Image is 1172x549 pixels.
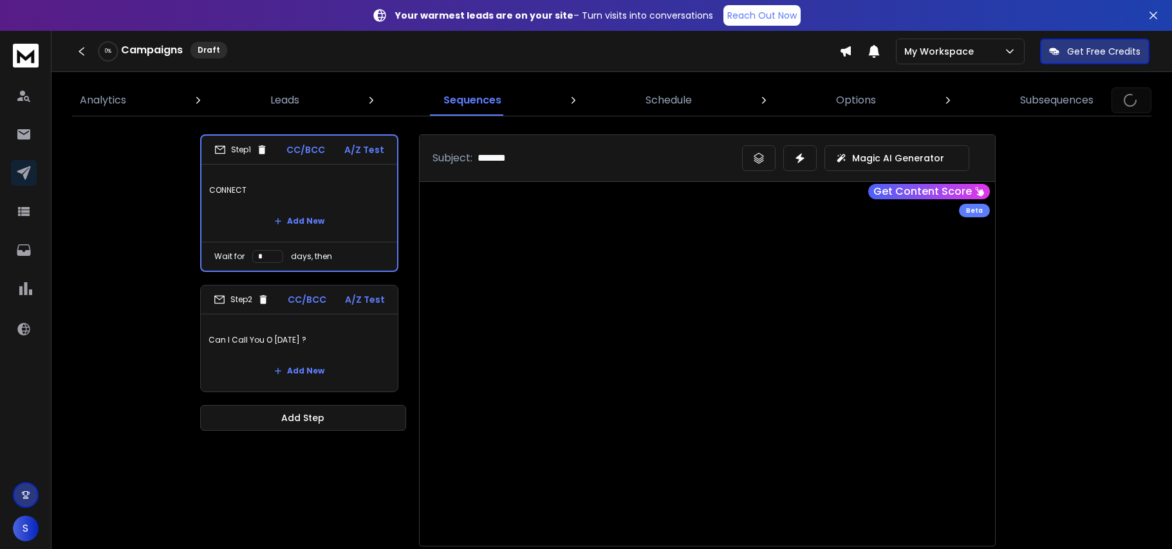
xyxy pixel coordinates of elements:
[727,9,797,22] p: Reach Out Now
[1012,85,1101,116] a: Subsequences
[286,143,325,156] p: CC/BCC
[291,251,332,262] p: days, then
[13,516,39,541] button: S
[1020,93,1093,108] p: Subsequences
[214,294,269,305] div: Step 2
[852,152,944,165] p: Magic AI Generator
[270,93,299,108] p: Leads
[214,144,268,156] div: Step 1
[200,134,398,272] li: Step1CC/BCCA/Z TestCONNECTAdd NewWait fordays, then
[1067,45,1140,58] p: Get Free Credits
[824,145,969,171] button: Magic AI Generator
[904,45,979,58] p: My Workspace
[395,9,573,22] strong: Your warmest leads are on your site
[443,93,501,108] p: Sequences
[209,172,389,208] p: CONNECT
[868,184,990,199] button: Get Content Score
[214,251,245,262] p: Wait for
[264,208,335,234] button: Add New
[191,42,227,59] div: Draft
[959,204,990,217] div: Beta
[264,358,335,384] button: Add New
[828,85,884,116] a: Options
[723,5,801,26] a: Reach Out Now
[836,93,876,108] p: Options
[80,93,126,108] p: Analytics
[345,293,385,306] p: A/Z Test
[200,285,398,392] li: Step2CC/BCCA/Z TestCan I Call You O [DATE] ?Add New
[209,322,390,358] p: Can I Call You O [DATE] ?
[1040,39,1149,64] button: Get Free Credits
[433,150,472,166] p: Subject:
[72,85,134,116] a: Analytics
[121,42,183,58] h1: Campaigns
[646,93,692,108] p: Schedule
[13,44,39,67] img: logo
[436,85,509,116] a: Sequences
[638,85,700,116] a: Schedule
[263,85,307,116] a: Leads
[395,9,713,22] p: – Turn visits into conversations
[200,405,406,431] button: Add Step
[105,48,111,55] p: 0 %
[344,143,384,156] p: A/Z Test
[288,293,326,306] p: CC/BCC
